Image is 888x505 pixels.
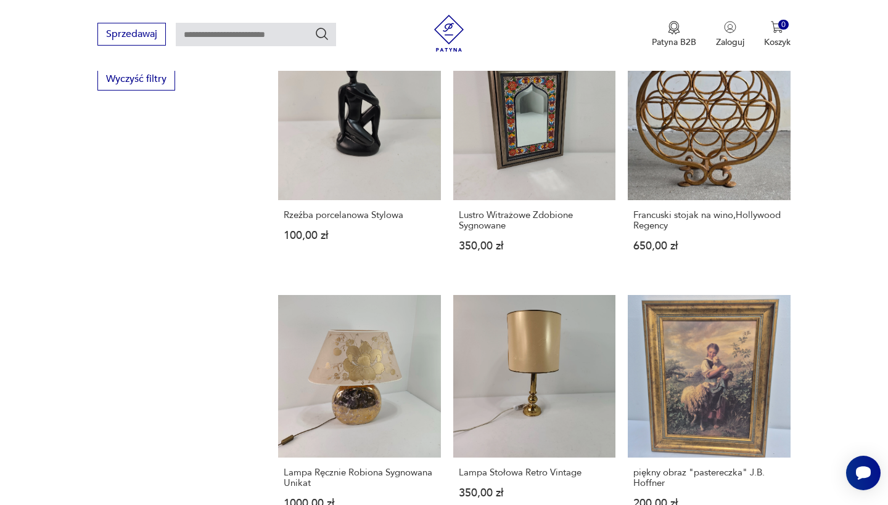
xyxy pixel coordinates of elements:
button: Patyna B2B [652,21,696,48]
button: Szukaj [314,26,329,41]
a: Ikona medaluPatyna B2B [652,21,696,48]
img: Ikona medalu [668,21,680,34]
a: Lustro Witrażowe Zdobione SygnowaneLustro Witrażowe Zdobione Sygnowane350,00 zł [453,38,615,275]
a: Rzeźba porcelanowa StylowaRzeźba porcelanowa Stylowa100,00 zł [278,38,440,275]
button: Zaloguj [716,21,744,48]
h3: Lampa Stołowa Retro Vintage [459,467,610,478]
iframe: Smartsupp widget button [846,456,881,490]
button: 0Koszyk [764,21,791,48]
p: Koszyk [764,36,791,48]
img: Ikona koszyka [771,21,783,33]
button: Wyczyść filtry [97,68,175,91]
h3: piękny obraz "pastereczka" J.B. Hoffner [633,467,784,488]
div: 0 [778,20,789,30]
p: 100,00 zł [284,230,435,241]
p: 350,00 zł [459,488,610,498]
p: 350,00 zł [459,241,610,251]
h3: Lampa Ręcznie Robiona Sygnowana Unikat [284,467,435,488]
button: Sprzedawaj [97,23,166,46]
img: Ikonka użytkownika [724,21,736,33]
h3: Rzeźba porcelanowa Stylowa [284,210,435,220]
a: Francuski stojak na wino,Hollywood RegencyFrancuski stojak na wino,Hollywood Regency650,00 zł [628,38,790,275]
p: Patyna B2B [652,36,696,48]
h3: Francuski stojak na wino,Hollywood Regency [633,210,784,231]
img: Patyna - sklep z meblami i dekoracjami vintage [430,15,467,52]
p: Zaloguj [716,36,744,48]
h3: Lustro Witrażowe Zdobione Sygnowane [459,210,610,231]
a: Sprzedawaj [97,31,166,39]
p: 650,00 zł [633,241,784,251]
